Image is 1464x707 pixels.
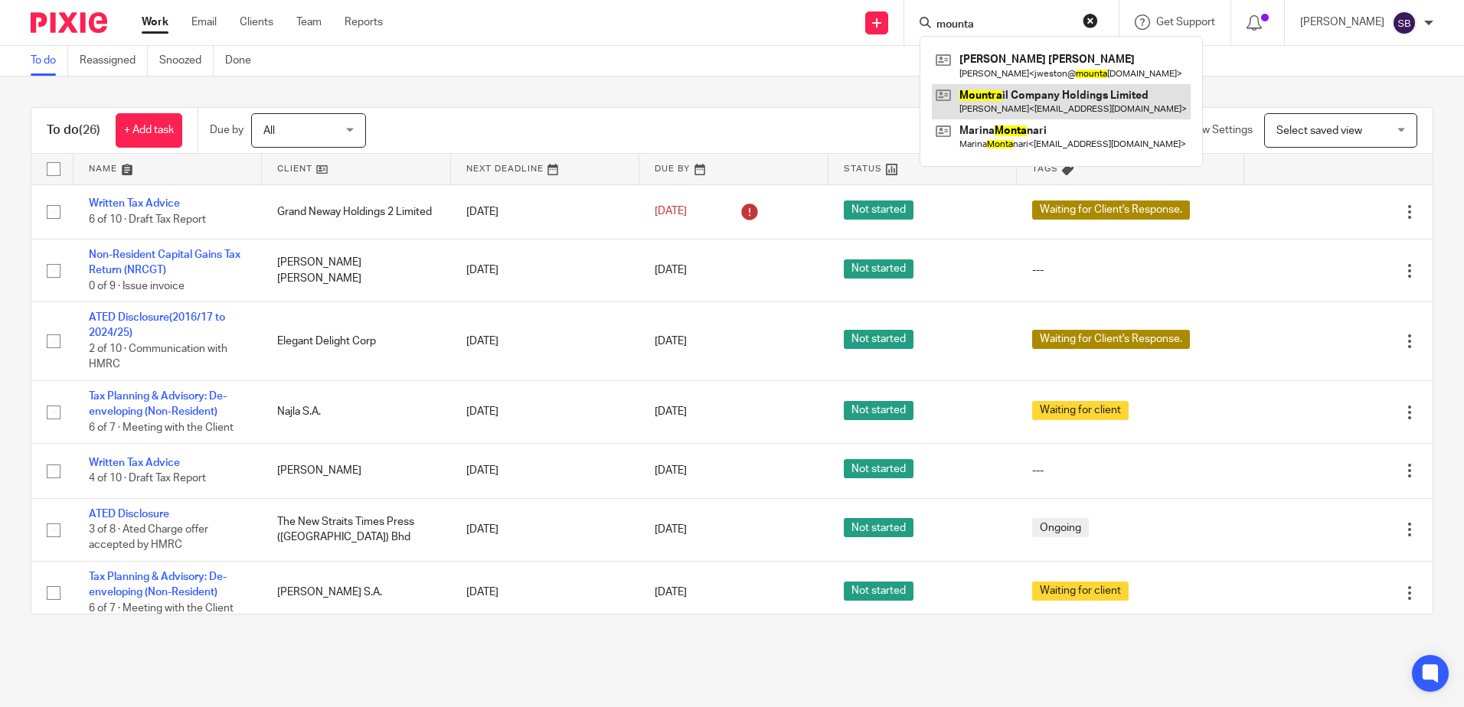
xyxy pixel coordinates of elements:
[79,124,100,136] span: (26)
[89,391,227,417] a: Tax Planning & Advisory: De-enveloping (Non-Resident)
[240,15,273,30] a: Clients
[89,198,180,209] a: Written Tax Advice
[89,281,185,292] span: 0 of 9 · Issue invoice
[1032,200,1190,220] span: Waiting for Client's Response.
[655,524,687,535] span: [DATE]
[655,265,687,275] span: [DATE]
[844,259,913,279] span: Not started
[1032,582,1129,601] span: Waiting for client
[451,562,639,624] td: [DATE]
[1032,518,1089,537] span: Ongoing
[1083,13,1098,28] button: Clear
[89,473,206,484] span: 4 of 10 · Draft Tax Report
[844,200,913,220] span: Not started
[655,465,687,476] span: [DATE]
[844,518,913,537] span: Not started
[1032,165,1058,173] span: Tags
[451,184,639,239] td: [DATE]
[89,344,227,370] span: 2 of 10 · Communication with HMRC
[191,15,217,30] a: Email
[89,312,225,338] a: ATED Disclosure(2016/17 to 2024/25)
[655,406,687,417] span: [DATE]
[1032,262,1228,278] div: ---
[89,214,206,225] span: 6 of 10 · Draft Tax Report
[262,184,450,239] td: Grand Neway Holdings 2 Limited
[89,603,234,614] span: 6 of 7 · Meeting with the Client
[844,582,913,601] span: Not started
[262,562,450,624] td: [PERSON_NAME] S.A.
[262,444,450,498] td: [PERSON_NAME]
[31,46,68,76] a: To do
[31,12,107,33] img: Pixie
[89,422,234,433] span: 6 of 7 · Meeting with the Client
[844,330,913,349] span: Not started
[262,498,450,561] td: The New Straits Times Press ([GEOGRAPHIC_DATA]) Bhd
[142,15,168,30] a: Work
[844,459,913,478] span: Not started
[116,113,182,148] a: + Add task
[89,524,208,551] span: 3 of 8 · Ated Charge offer accepted by HMRC
[263,125,275,136] span: All
[89,458,180,468] a: Written Tax Advice
[655,336,687,347] span: [DATE]
[89,572,227,598] a: Tax Planning & Advisory: De-enveloping (Non-Resident)
[89,509,169,520] a: ATED Disclosure
[1187,125,1253,135] span: View Settings
[210,122,243,138] p: Due by
[1156,17,1215,28] span: Get Support
[451,239,639,301] td: [DATE]
[262,302,450,381] td: Elegant Delight Corp
[159,46,214,76] a: Snoozed
[1300,15,1384,30] p: [PERSON_NAME]
[844,401,913,420] span: Not started
[1276,125,1362,136] span: Select saved view
[225,46,263,76] a: Done
[262,239,450,301] td: [PERSON_NAME] [PERSON_NAME]
[935,18,1073,32] input: Search
[655,588,687,598] span: [DATE]
[1032,330,1190,349] span: Waiting for Client's Response.
[89,249,240,275] a: Non-Resident Capital Gains Tax Return (NRCGT)
[262,380,450,443] td: Najla S.A.
[655,207,687,217] span: [DATE]
[451,444,639,498] td: [DATE]
[1392,11,1417,35] img: svg%3E
[47,122,100,138] h1: To do
[451,302,639,381] td: [DATE]
[1032,463,1228,478] div: ---
[345,15,383,30] a: Reports
[80,46,148,76] a: Reassigned
[1032,401,1129,420] span: Waiting for client
[296,15,322,30] a: Team
[451,498,639,561] td: [DATE]
[451,380,639,443] td: [DATE]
